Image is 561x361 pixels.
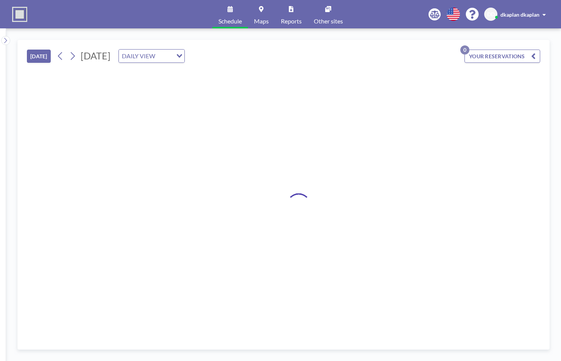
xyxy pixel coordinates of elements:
button: YOUR RESERVATIONS0 [464,50,540,63]
span: Other sites [314,18,343,24]
span: dkaplan dkaplan [500,11,539,18]
span: DD [487,11,495,18]
button: [DATE] [27,50,51,63]
span: DAILY VIEW [120,51,157,61]
img: organization-logo [12,7,27,22]
span: [DATE] [81,50,111,61]
p: 0 [460,45,469,54]
div: Search for option [119,50,184,62]
span: Reports [281,18,302,24]
span: Maps [254,18,269,24]
input: Search for option [157,51,172,61]
span: Schedule [218,18,242,24]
